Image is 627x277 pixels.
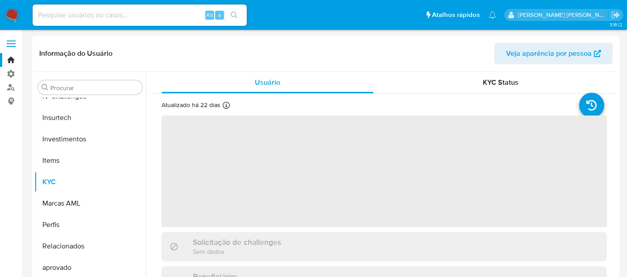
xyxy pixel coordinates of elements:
button: search-icon [225,9,243,21]
span: ‌ [162,116,607,227]
span: s [218,11,221,19]
div: Solicitação de challengesSem dados [162,232,607,261]
h1: Informação do Usuário [39,49,112,58]
p: marcos.ferreira@mercadopago.com.br [518,11,608,19]
button: KYC [34,171,146,193]
p: Atualizado há 22 dias [162,101,220,109]
span: Veja aparência por pessoa [506,43,592,64]
button: Perfis [34,214,146,236]
p: Sem dados [193,247,281,256]
button: Procurar [42,84,49,91]
span: Usuário [255,77,280,87]
button: Marcas AML [34,193,146,214]
button: Insurtech [34,107,146,128]
button: Items [34,150,146,171]
input: Procurar [50,84,139,92]
a: Sair [611,10,620,20]
a: Notificações [489,11,496,19]
input: Pesquise usuários ou casos... [33,9,247,21]
button: Veja aparência por pessoa [494,43,613,64]
h3: Solicitação de challenges [193,237,281,247]
button: Relacionados [34,236,146,257]
span: Alt [206,11,213,19]
button: Investimentos [34,128,146,150]
span: Atalhos rápidos [432,10,480,20]
span: KYC Status [483,77,519,87]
